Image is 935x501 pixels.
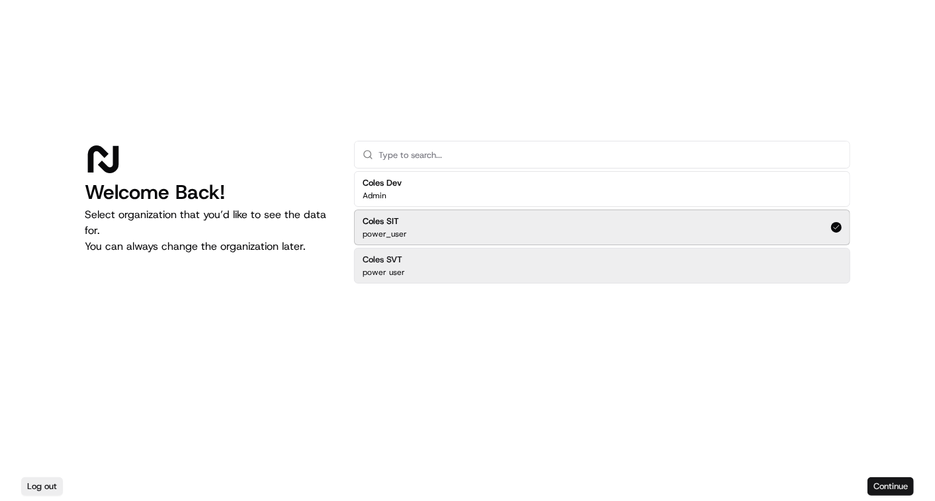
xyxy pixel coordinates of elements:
[85,180,333,204] h1: Welcome Back!
[868,477,914,496] button: Continue
[363,215,407,227] h2: Coles SIT
[85,207,333,254] p: Select organization that you’d like to see the data for. You can always change the organization l...
[363,254,405,266] h2: Coles SVT
[363,267,405,278] p: power user
[378,141,842,168] input: Type to search...
[363,177,402,189] h2: Coles Dev
[21,477,63,496] button: Log out
[363,229,407,239] p: power_user
[354,169,850,286] div: Suggestions
[363,190,386,201] p: Admin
